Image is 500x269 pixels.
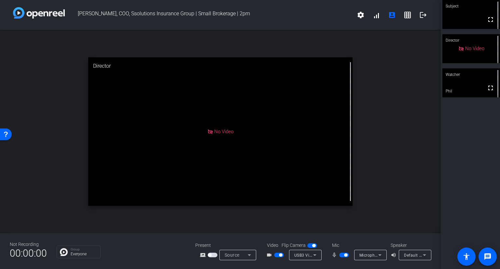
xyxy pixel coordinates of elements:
[487,84,494,92] mat-icon: fullscreen
[10,241,47,248] div: Not Recording
[195,242,260,249] div: Present
[484,253,492,261] mat-icon: message
[465,46,484,51] span: No Video
[463,253,470,261] mat-icon: accessibility
[357,11,365,19] mat-icon: settings
[331,251,339,259] mat-icon: mic_none
[71,248,97,251] p: Group
[388,11,396,19] mat-icon: account_box
[282,242,306,249] span: Flip Camera
[442,34,500,47] div: Director
[368,7,384,23] button: signal_cellular_alt
[404,252,468,258] span: Default - Speakers (Senary Audio)
[391,251,398,259] mat-icon: volume_up
[10,245,47,261] span: 00:00:00
[200,251,208,259] mat-icon: screen_share_outline
[442,68,500,81] div: Watcher
[487,16,494,23] mat-icon: fullscreen
[266,251,274,259] mat-icon: videocam_outline
[391,242,430,249] div: Speaker
[294,252,340,258] span: USB3 Video (345f:2130)
[13,7,65,19] img: white-gradient.svg
[404,11,411,19] mat-icon: grid_on
[60,248,68,256] img: Chat Icon
[359,252,450,258] span: Microphone (Wireless Microphone) (3547:0407)
[225,252,240,258] span: Source
[419,11,427,19] mat-icon: logout
[326,242,391,249] div: Mic
[88,57,353,75] div: Director
[71,252,97,256] p: Everyone
[267,242,278,249] span: Video
[214,129,233,134] span: No Video
[65,7,353,23] span: [PERSON_NAME], COO, Ssolutions Insurance Group | Small Brokerage | 2pm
